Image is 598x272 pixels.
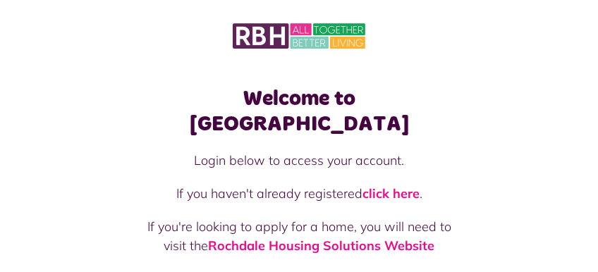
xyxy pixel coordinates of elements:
h1: Welcome to [GEOGRAPHIC_DATA] [140,86,458,137]
p: If you're looking to apply for a home, you will need to visit the [140,217,458,255]
p: Login below to access your account. [140,151,458,170]
a: Rochdale Housing Solutions Website [208,237,434,254]
p: If you haven't already registered . [140,184,458,203]
img: MyRBH [233,21,365,51]
a: click here [362,185,420,202]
